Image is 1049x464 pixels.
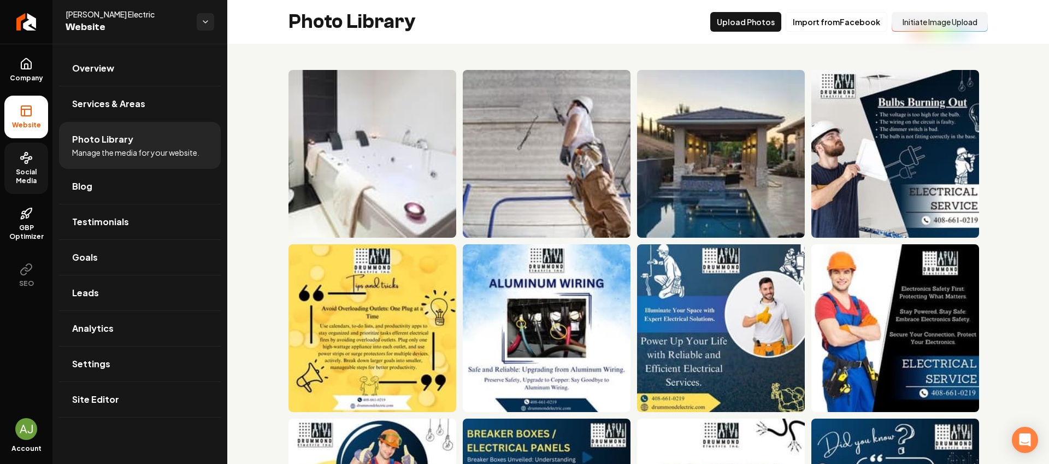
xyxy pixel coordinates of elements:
[59,346,221,381] a: Settings
[72,97,145,110] span: Services & Areas
[892,12,988,32] button: Initiate Image Upload
[11,444,42,453] span: Account
[637,244,805,412] img: Drummond Electric: Expert electrical solutions for reliable, efficient services. Contact 408-661-...
[15,418,37,440] button: Open user button
[72,393,119,406] span: Site Editor
[4,224,48,241] span: GBP Optimizer
[72,180,92,193] span: Blog
[4,143,48,194] a: Social Media
[463,70,630,238] img: Construction worker installing lighting fixture on ceiling using a ladder and tools.
[72,215,129,228] span: Testimonials
[288,70,456,238] img: Luxurious modern bathroom with a jetted bathtub, candles, and elegant decor.
[72,286,99,299] span: Leads
[710,12,781,32] button: Upload Photos
[72,133,133,146] span: Photo Library
[59,51,221,86] a: Overview
[637,70,805,238] img: Modern outdoor patio with pool, cozy seating, and stylish lighting at sunset.
[59,169,221,204] a: Blog
[72,322,114,335] span: Analytics
[288,11,416,33] h2: Photo Library
[786,12,887,32] button: Import fromFacebook
[16,13,37,31] img: Rebolt Logo
[72,147,199,158] span: Manage the media for your website.
[4,254,48,297] button: SEO
[463,244,630,412] img: Upgrade from aluminum wiring to copper for enhanced safety and reliability by Drummond Electric.
[811,244,979,412] img: Smiling electrician in safety gear promoting electronics safety and service contact information.
[4,168,48,185] span: Social Media
[1012,427,1038,453] div: Open Intercom Messenger
[72,357,110,371] span: Settings
[59,240,221,275] a: Goals
[288,244,456,412] img: Infographic on avoiding electrical fires by managing outlet usage for better productivity.
[4,49,48,91] a: Company
[4,198,48,250] a: GBP Optimizer
[59,311,221,346] a: Analytics
[59,86,221,121] a: Services & Areas
[72,251,98,264] span: Goals
[59,382,221,417] a: Site Editor
[15,279,38,288] span: SEO
[59,275,221,310] a: Leads
[72,62,114,75] span: Overview
[811,70,979,238] img: Electrician diagnosing bulb issues for Drummond Electric Inc., offering electrical services.
[8,121,45,130] span: Website
[59,204,221,239] a: Testimonials
[66,20,188,35] span: Website
[15,418,37,440] img: AJ Nimeh
[5,74,48,83] span: Company
[66,9,188,20] span: [PERSON_NAME] Electric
